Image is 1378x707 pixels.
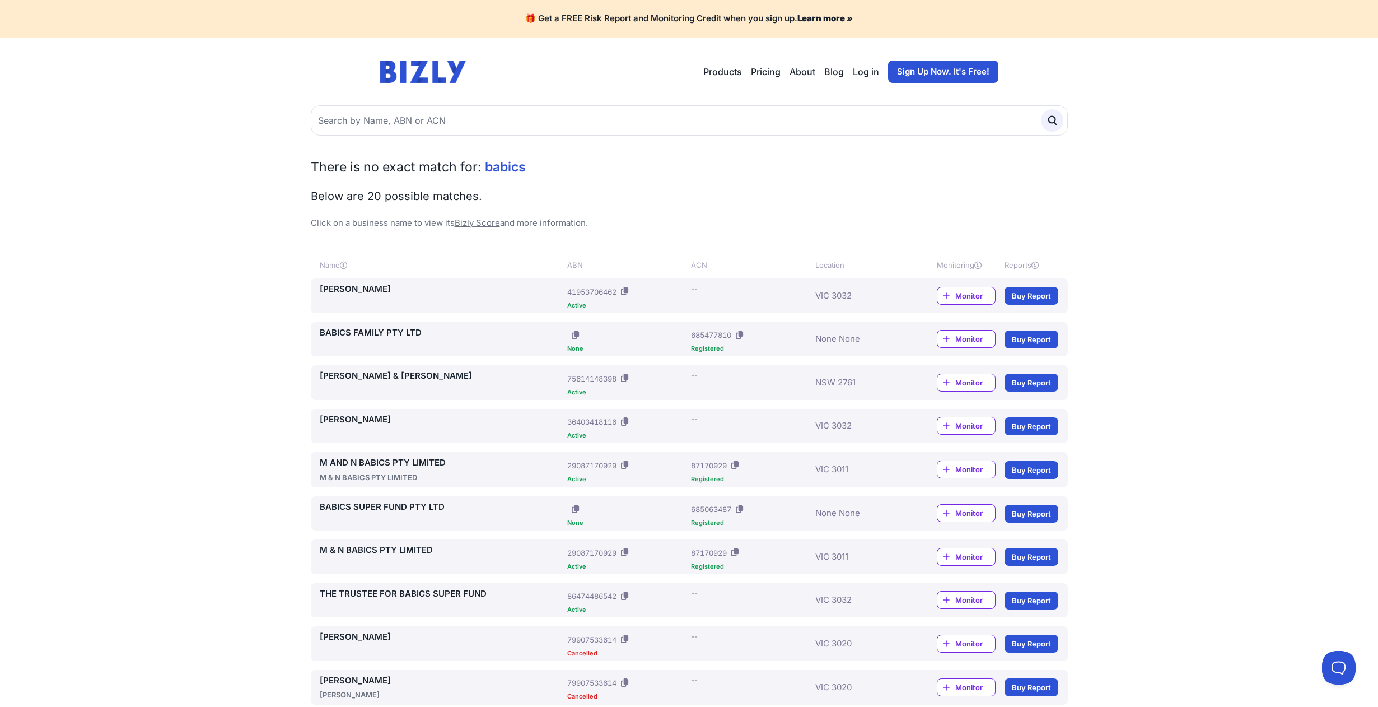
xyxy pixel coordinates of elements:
span: Monitor [955,377,995,388]
a: [PERSON_NAME] [320,675,563,687]
a: Monitor [937,504,996,522]
a: M AND N BABICS PTY LIMITED [320,457,563,469]
a: Buy Report [1005,678,1058,696]
a: Blog [824,65,844,78]
div: Registered [691,346,810,352]
div: Registered [691,520,810,526]
div: 29087170929 [567,460,616,471]
a: Pricing [751,65,781,78]
div: VIC 3032 [815,283,904,309]
a: Buy Report [1005,417,1058,435]
span: Monitor [955,420,995,431]
div: 75614148398 [567,373,616,384]
div: None None [815,501,904,527]
span: Monitor [955,551,995,562]
div: -- [691,283,698,294]
a: Buy Report [1005,635,1058,653]
a: M & N BABICS PTY LIMITED [320,544,563,557]
div: Registered [691,564,810,570]
div: 86474486542 [567,590,616,602]
div: Name [320,259,563,271]
div: M & N BABICS PTY LIMITED [320,472,563,483]
a: Monitor [937,591,996,609]
a: Monitor [937,548,996,566]
span: Monitor [955,290,995,301]
div: -- [691,631,698,642]
div: 87170929 [691,547,727,559]
div: Registered [691,476,810,482]
a: Buy Report [1005,461,1058,479]
span: Monitor [955,638,995,649]
a: Monitor [937,417,996,435]
div: ABN [567,259,686,271]
div: 36403418116 [567,416,616,427]
a: [PERSON_NAME] [320,413,563,426]
a: Monitor [937,330,996,348]
div: Active [567,432,686,439]
a: Monitor [937,635,996,653]
a: Learn more » [797,13,853,24]
div: Active [567,607,686,613]
div: 79907533614 [567,677,616,689]
span: babics [485,159,526,175]
a: THE TRUSTEE FOR BABICS SUPER FUND [320,588,563,601]
div: VIC 3032 [815,588,904,613]
div: VIC 3011 [815,457,904,483]
div: 87170929 [691,460,727,471]
a: Buy Report [1005,505,1058,523]
div: 685477810 [691,329,731,341]
div: None [567,520,686,526]
div: Cancelled [567,694,686,700]
div: Cancelled [567,650,686,657]
a: [PERSON_NAME] & [PERSON_NAME] [320,370,563,383]
div: VIC 3020 [815,675,904,701]
div: Monitoring [937,259,996,271]
div: Active [567,303,686,309]
input: Search by Name, ABN or ACN [311,105,1068,136]
div: VIC 3032 [815,413,904,439]
span: Monitor [955,464,995,475]
a: [PERSON_NAME] [320,631,563,644]
div: None [567,346,686,352]
span: Monitor [955,594,995,606]
div: 79907533614 [567,634,616,645]
span: Monitor [955,333,995,345]
div: -- [691,588,698,599]
div: -- [691,675,698,686]
p: Click on a business name to view its and more information. [311,217,1068,230]
a: Bizly Score [455,217,500,228]
iframe: Toggle Customer Support [1322,651,1356,685]
a: Buy Report [1005,331,1058,348]
a: Monitor [937,287,996,305]
h4: 🎁 Get a FREE Risk Report and Monitoring Credit when you sign up. [13,13,1365,24]
div: Reports [1005,259,1058,271]
a: Buy Report [1005,287,1058,305]
div: -- [691,413,698,425]
div: VIC 3011 [815,544,904,570]
span: There is no exact match for: [311,159,482,175]
a: BABICS FAMILY PTY LTD [320,327,563,339]
a: Monitor [937,374,996,392]
span: Monitor [955,682,995,693]
div: -- [691,370,698,381]
div: [PERSON_NAME] [320,689,563,700]
div: ACN [691,259,810,271]
a: BABICS SUPER FUND PTY LTD [320,501,563,514]
div: NSW 2761 [815,370,904,396]
div: Location [815,259,904,271]
div: 41953706462 [567,286,616,297]
div: VIC 3020 [815,631,904,657]
span: Monitor [955,508,995,519]
div: Active [567,564,686,570]
a: Buy Report [1005,374,1058,392]
div: 685063487 [691,504,731,515]
div: Active [567,389,686,396]
span: Below are 20 possible matches. [311,189,482,203]
a: Monitor [937,678,996,696]
a: About [790,65,815,78]
a: Sign Up Now. It's Free! [888,61,998,83]
div: None None [815,327,904,352]
a: Monitor [937,461,996,478]
a: Buy Report [1005,548,1058,566]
